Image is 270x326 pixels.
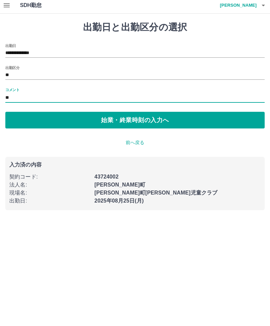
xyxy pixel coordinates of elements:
[5,114,265,131] button: 始業・終業時刻の入力へ
[9,184,90,192] p: 法人名 :
[5,24,265,36] h1: 出勤日と出勤区分の選択
[94,193,217,198] b: [PERSON_NAME]町[PERSON_NAME]児童クラブ
[9,165,261,170] p: 入力済の内容
[5,90,19,95] label: コメント
[5,68,19,73] label: 出勤区分
[5,46,16,51] label: 出勤日
[9,192,90,200] p: 現場名 :
[5,142,265,149] p: 前へ戻る
[9,176,90,184] p: 契約コード :
[94,177,118,182] b: 43724002
[9,200,90,208] p: 出勤日 :
[94,185,145,190] b: [PERSON_NAME]町
[94,201,144,206] b: 2025年08月25日(月)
